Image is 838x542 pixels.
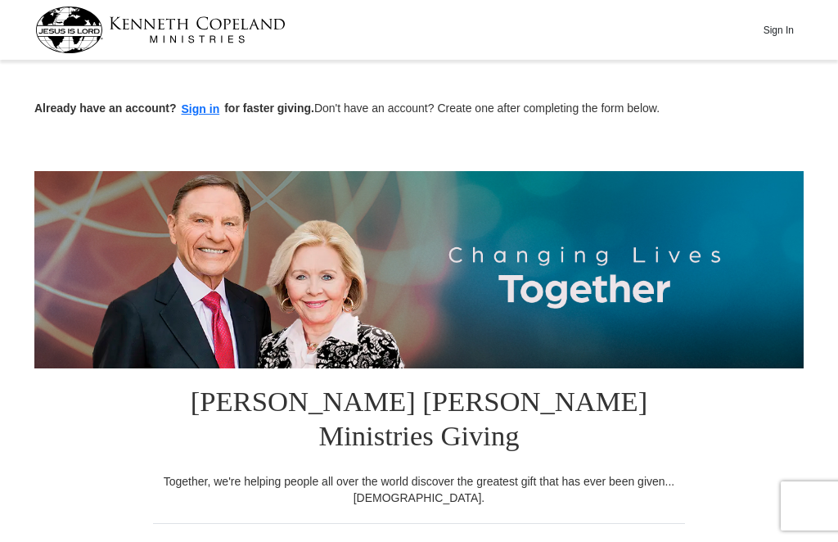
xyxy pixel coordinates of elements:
h1: [PERSON_NAME] [PERSON_NAME] Ministries Giving [153,368,685,473]
strong: Already have an account? for faster giving. [34,102,314,115]
div: Together, we're helping people all over the world discover the greatest gift that has ever been g... [153,473,685,506]
img: kcm-header-logo.svg [35,7,286,53]
button: Sign In [754,17,803,43]
p: Don't have an account? Create one after completing the form below. [34,100,804,119]
button: Sign in [177,100,225,119]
